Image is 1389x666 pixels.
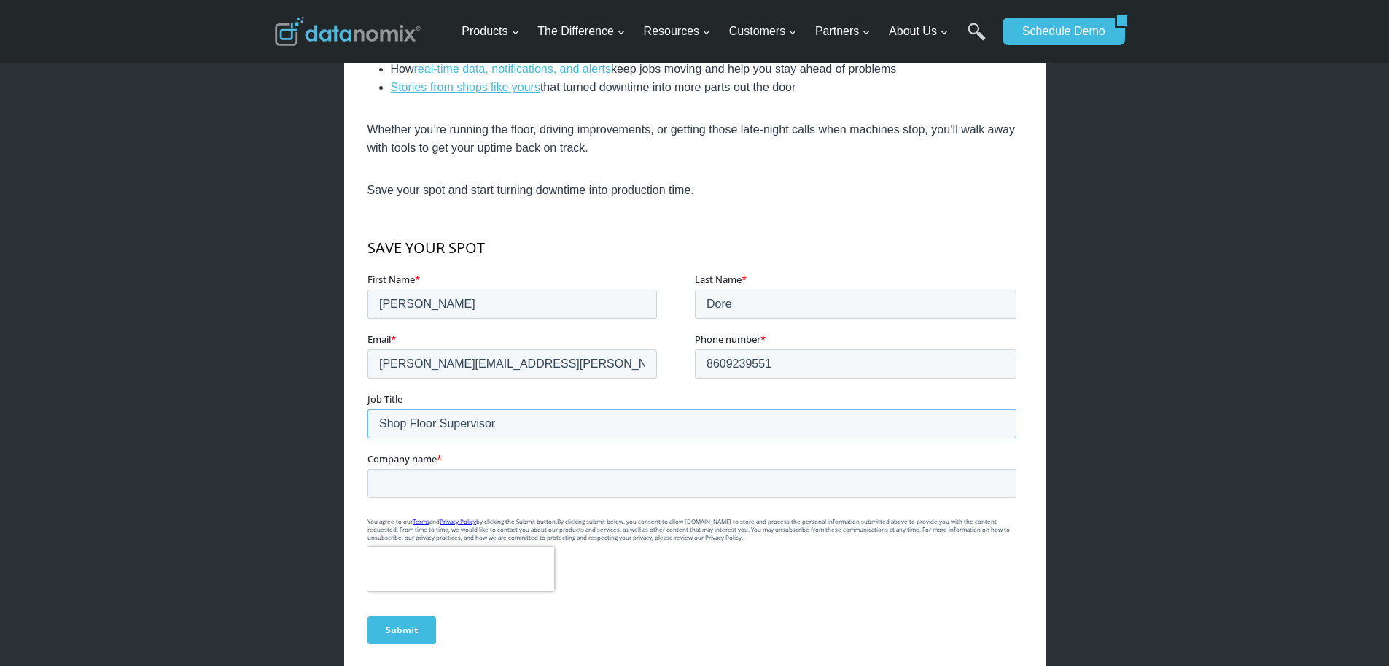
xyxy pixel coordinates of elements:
[1003,18,1115,45] a: Schedule Demo
[729,22,797,41] span: Customers
[537,22,626,41] span: The Difference
[367,181,1022,200] p: Save your spot and start turning downtime into production time.
[815,22,871,41] span: Partners
[414,63,611,75] a: real-time data, notifications, and alerts
[391,60,1022,79] li: How keep jobs moving and help you stay ahead of problems
[367,120,1022,158] p: Whether you’re running the floor, driving improvements, or getting those late-night calls when ma...
[968,23,986,55] a: Search
[456,8,995,55] nav: Primary Navigation
[462,22,519,41] span: Products
[889,22,949,41] span: About Us
[391,81,540,93] a: Stories from shops like yours
[391,78,1022,97] li: that turned downtime into more parts out the door
[644,22,711,41] span: Resources
[275,17,421,46] img: Datanomix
